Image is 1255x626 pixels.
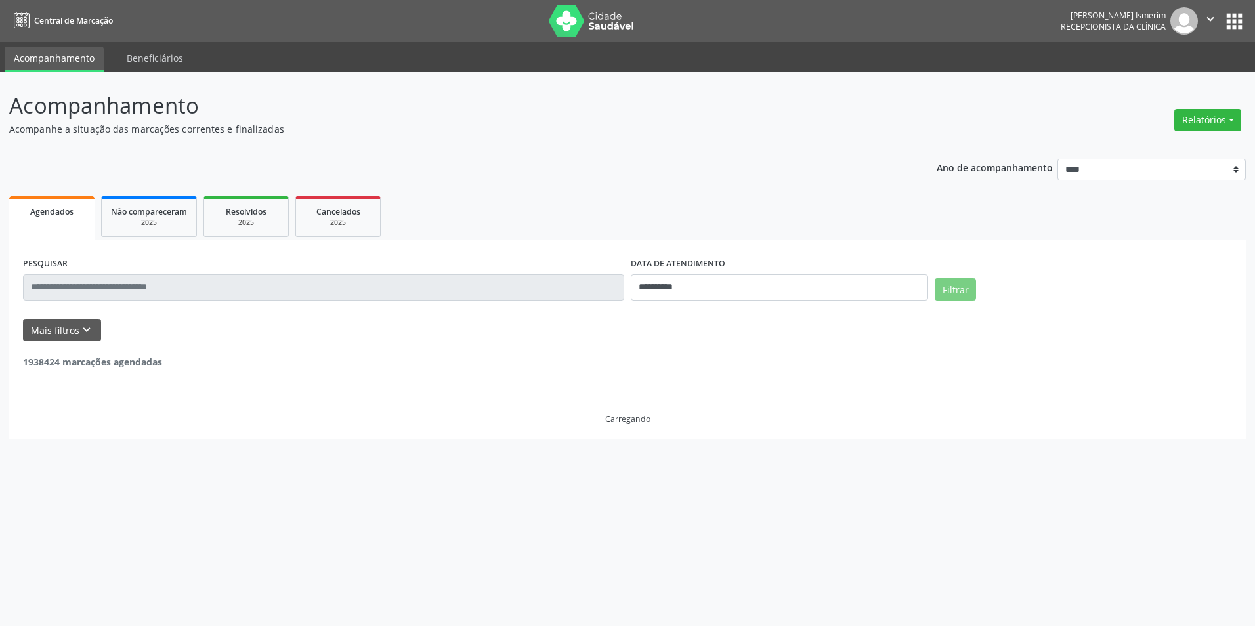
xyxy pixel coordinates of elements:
i:  [1203,12,1218,26]
div: [PERSON_NAME] Ismerim [1061,10,1166,21]
strong: 1938424 marcações agendadas [23,356,162,368]
i: keyboard_arrow_down [79,323,94,337]
span: Cancelados [316,206,360,217]
div: 2025 [305,218,371,228]
span: Agendados [30,206,74,217]
span: Central de Marcação [34,15,113,26]
span: Resolvidos [226,206,266,217]
button: Mais filtroskeyboard_arrow_down [23,319,101,342]
button:  [1198,7,1223,35]
button: Relatórios [1174,109,1241,131]
span: Não compareceram [111,206,187,217]
span: Recepcionista da clínica [1061,21,1166,32]
div: Carregando [605,413,650,425]
label: DATA DE ATENDIMENTO [631,254,725,274]
p: Ano de acompanhamento [937,159,1053,175]
button: Filtrar [935,278,976,301]
a: Acompanhamento [5,47,104,72]
button: apps [1223,10,1246,33]
a: Beneficiários [117,47,192,70]
div: 2025 [213,218,279,228]
p: Acompanhe a situação das marcações correntes e finalizadas [9,122,875,136]
img: img [1170,7,1198,35]
a: Central de Marcação [9,10,113,31]
label: PESQUISAR [23,254,68,274]
p: Acompanhamento [9,89,875,122]
div: 2025 [111,218,187,228]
